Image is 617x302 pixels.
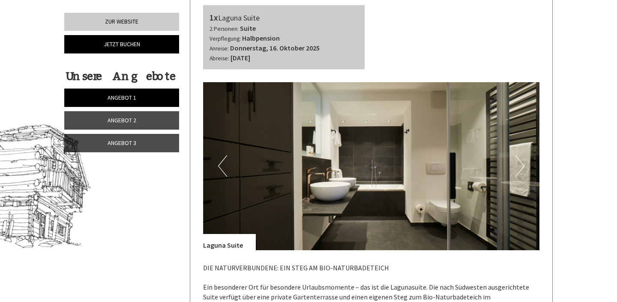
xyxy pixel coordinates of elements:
button: Next [515,155,524,177]
div: Laguna Suite [203,234,256,250]
b: 1x [210,12,218,23]
b: [DATE] [231,53,250,62]
a: Zur Website [64,13,179,31]
span: Angebot 3 [108,139,136,147]
small: Anreise: [210,45,229,52]
small: Verpflegung: [210,35,241,42]
b: Donnerstag, 16. Oktober 2025 [230,44,320,52]
b: Halbpension [242,34,280,42]
div: Unsere Angebote [64,68,177,84]
small: 2 Personen: [210,25,239,33]
span: Angebot 1 [108,94,136,101]
a: Jetzt buchen [64,35,179,53]
small: Abreise: [210,55,229,62]
button: Previous [218,155,227,177]
b: Suite [240,24,256,33]
span: Angebot 2 [108,116,136,124]
img: image [203,82,540,250]
div: Laguna Suite [210,12,359,24]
